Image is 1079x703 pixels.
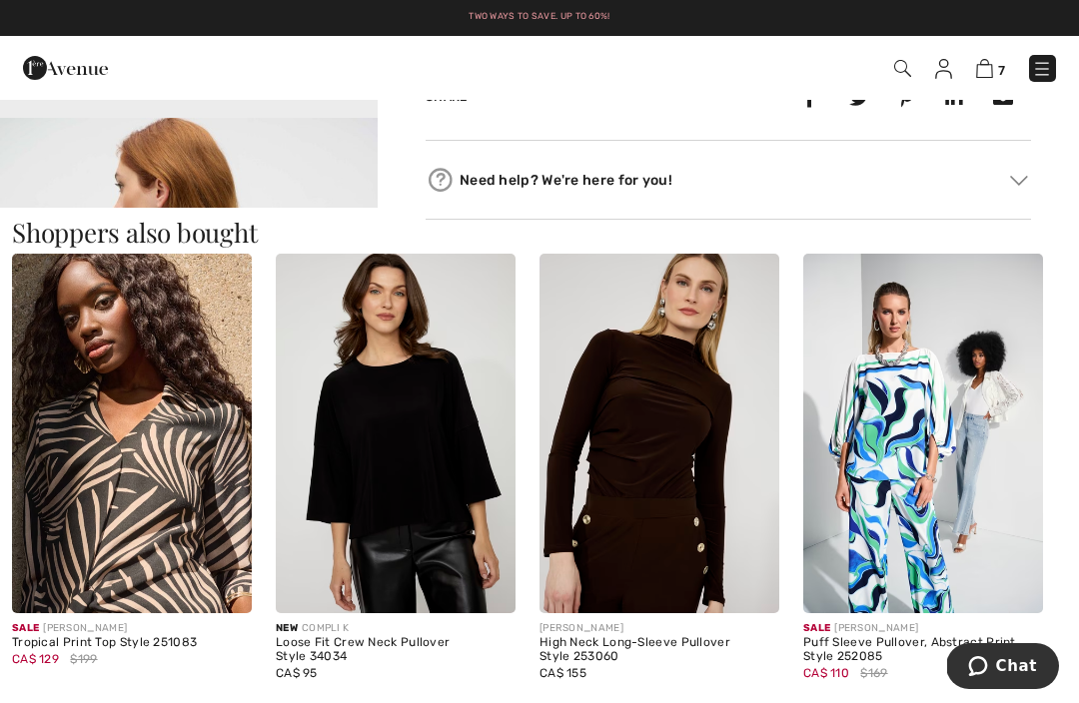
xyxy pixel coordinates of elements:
a: 1ère Avenue [23,57,108,76]
span: CA$ 155 [539,666,586,680]
div: Puff Sleeve Pullover, Abstract Print Style 252085 [803,636,1043,664]
img: Loose Fit Crew Neck Pullover Style 34034 [276,254,516,613]
span: Sale [12,622,39,634]
img: Shopping Bag [976,59,993,78]
div: [PERSON_NAME] [12,621,252,636]
img: Tropical Print Top Style 251083 [12,254,252,613]
a: Two ways to save. Up to 60%! [469,11,609,21]
span: $169 [860,664,887,682]
img: High Neck Long-Sleeve Pullover Style 253060 [539,254,779,613]
span: Sale [803,622,830,634]
div: Tropical Print Top Style 251083 [12,636,252,650]
div: COMPLI K [276,621,516,636]
img: My Info [935,59,952,79]
div: High Neck Long-Sleeve Pullover Style 253060 [539,636,779,664]
div: [PERSON_NAME] [803,621,1043,636]
iframe: Opens a widget where you can chat to one of our agents [947,643,1059,693]
img: Arrow2.svg [1010,176,1028,186]
img: Menu [1032,59,1052,79]
img: Search [894,60,911,77]
img: Puff Sleeve Pullover, Abstract Print Style 252085 [803,254,1043,613]
span: CA$ 110 [803,666,849,680]
a: 7 [976,56,1005,80]
h3: Shoppers also bought [12,220,1067,246]
span: CA$ 129 [12,652,59,666]
img: 1ère Avenue [23,48,108,88]
span: CA$ 95 [276,666,318,680]
div: Need help? We're here for you! [426,165,1031,195]
span: New [276,622,298,634]
div: [PERSON_NAME] [539,621,779,636]
div: Loose Fit Crew Neck Pullover Style 34034 [276,636,516,664]
span: 7 [998,63,1005,78]
span: $199 [70,650,97,668]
